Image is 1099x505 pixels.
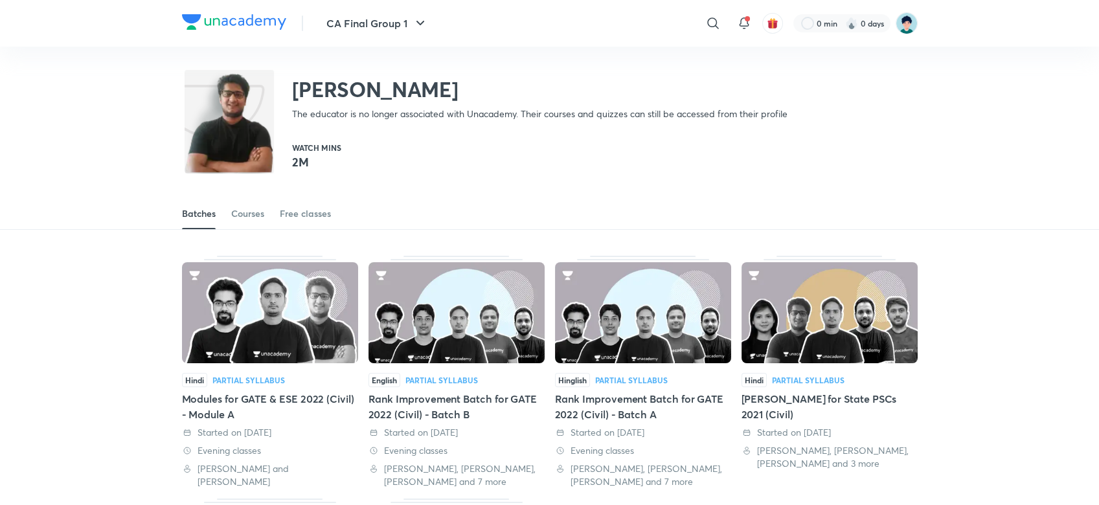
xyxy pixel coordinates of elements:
[292,76,787,102] h2: [PERSON_NAME]
[319,10,436,36] button: CA Final Group 1
[292,154,341,170] p: 2M
[182,256,358,488] div: Modules for GATE & ESE 2022 (Civil) - Module A
[368,256,545,488] div: Rank Improvement Batch for GATE 2022 (Civil) - Batch B
[767,17,778,29] img: avatar
[555,462,731,488] div: Chetan Saxena, Rajat Johari, Pratik Mishra and 7 more
[182,207,216,220] div: Batches
[772,376,844,384] div: Partial Syllabus
[742,444,918,470] div: Sandeep Chandraker, Apuroop Telidevara, Simran Kapoor and 3 more
[212,376,285,384] div: Partial Syllabus
[555,373,590,387] span: Hinglish
[742,391,918,422] div: [PERSON_NAME] for State PSCs 2021 (Civil)
[555,444,731,457] div: Evening classes
[368,373,400,387] span: English
[368,462,545,488] div: Chetan Saxena, Rajat Johari, Pratik Mishra and 7 more
[742,373,767,387] span: Hindi
[292,144,341,151] p: Watch mins
[845,17,858,30] img: streak
[368,444,545,457] div: Evening classes
[555,256,731,488] div: Rank Improvement Batch for GATE 2022 (Civil) - Batch A
[231,207,264,220] div: Courses
[555,262,731,363] img: Thumbnail
[182,391,358,422] div: Modules for GATE & ESE 2022 (Civil) - Module A
[182,426,358,439] div: Started on 10 Nov 2021
[368,391,545,422] div: Rank Improvement Batch for GATE 2022 (Civil) - Batch B
[182,262,358,363] img: Thumbnail
[555,391,731,422] div: Rank Improvement Batch for GATE 2022 (Civil) - Batch A
[231,198,264,229] a: Courses
[595,376,668,384] div: Partial Syllabus
[405,376,478,384] div: Partial Syllabus
[280,198,331,229] a: Free classes
[742,262,918,363] img: Thumbnail
[742,256,918,488] div: Sankalp for State PSCs 2021 (Civil)
[896,12,918,34] img: Priyanka Ramchandani
[368,426,545,439] div: Started on 27 Oct 2021
[182,444,358,457] div: Evening classes
[555,426,731,439] div: Started on 13 Oct 2021
[182,462,358,488] div: Chetan Saxena and Mrigank Saurav
[185,73,274,174] img: class
[368,262,545,363] img: Thumbnail
[742,426,918,439] div: Started on 21 Apr 2021
[280,207,331,220] div: Free classes
[182,14,286,33] a: Company Logo
[182,14,286,30] img: Company Logo
[182,373,207,387] span: Hindi
[292,107,787,120] p: The educator is no longer associated with Unacademy. Their courses and quizzes can still be acces...
[182,198,216,229] a: Batches
[762,13,783,34] button: avatar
